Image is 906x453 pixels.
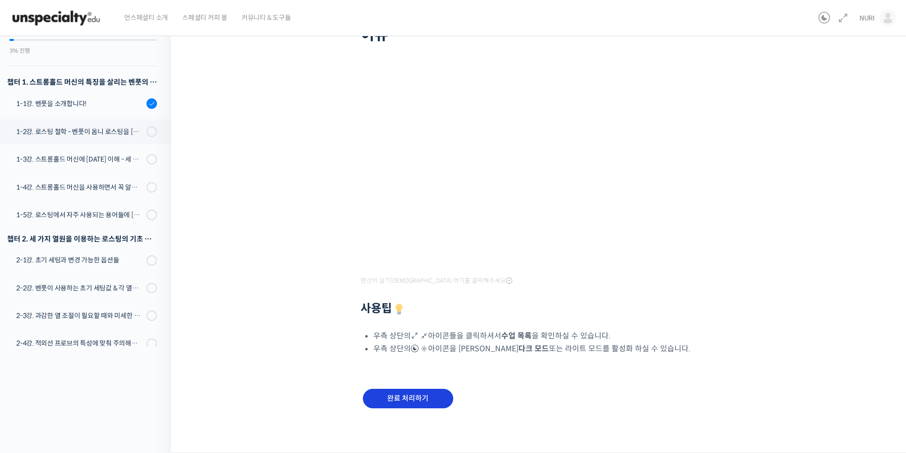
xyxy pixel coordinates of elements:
[30,316,36,323] span: 홈
[10,48,157,54] div: 3% 진행
[360,301,406,316] strong: 사용팁
[16,255,144,265] div: 2-1강. 초기 세팅과 변경 가능한 옵션들
[7,76,157,88] h3: 챕터 1. 스트롱홀드 머신의 특징을 살리는 벤풋의 로스팅 방식
[518,344,549,354] b: 다크 모드
[373,329,722,342] li: 우측 상단의 아이콘들을 클릭하셔서 을 확인하실 수 있습니다.
[147,316,158,323] span: 설정
[123,301,183,325] a: 설정
[16,338,144,348] div: 2-4강. 적외선 프로브의 특성에 맞춰 주의해야 할 점들
[16,283,144,293] div: 2-2강. 벤풋이 사용하는 초기 세팅값 & 각 열원이 하는 역할
[363,389,453,408] input: 완료 처리하기
[360,277,512,285] span: 영상이 끊기[DEMOGRAPHIC_DATA] 여기를 클릭해주세요
[501,331,532,341] b: 수업 목록
[859,14,875,22] span: NURI
[3,301,63,325] a: 홈
[16,98,144,109] div: 1-1강. 벤풋을 소개합니다!
[16,126,144,137] div: 1-2강. 로스팅 철학 - 벤풋이 옴니 로스팅을 [DATE] 않는 이유
[16,210,144,220] div: 1-5강. 로스팅에서 자주 사용되는 용어들에 [DATE] 이해
[16,154,144,164] div: 1-3강. 스트롱홀드 머신에 [DATE] 이해 - 세 가지 열원이 만들어내는 변화
[7,232,157,245] div: 챕터 2. 세 가지 열원을 이용하는 로스팅의 기초 설계
[393,304,405,315] img: 💡
[63,301,123,325] a: 대화
[373,342,722,355] li: 우측 상단의 아이콘을 [PERSON_NAME] 또는 라이트 모드를 활성화 하실 수 있습니다.
[16,182,144,193] div: 1-4강. 스트롱홀드 머신을 사용하면서 꼭 알고 있어야 할 유의사항
[87,316,98,324] span: 대화
[360,8,722,44] h1: 1-2강. 로스팅 철학 – 벤풋이 옴니 로스팅을 [DATE] 않는 이유
[16,310,144,321] div: 2-3강. 과감한 열 조절이 필요할 때와 미세한 열 조절이 필요할 때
